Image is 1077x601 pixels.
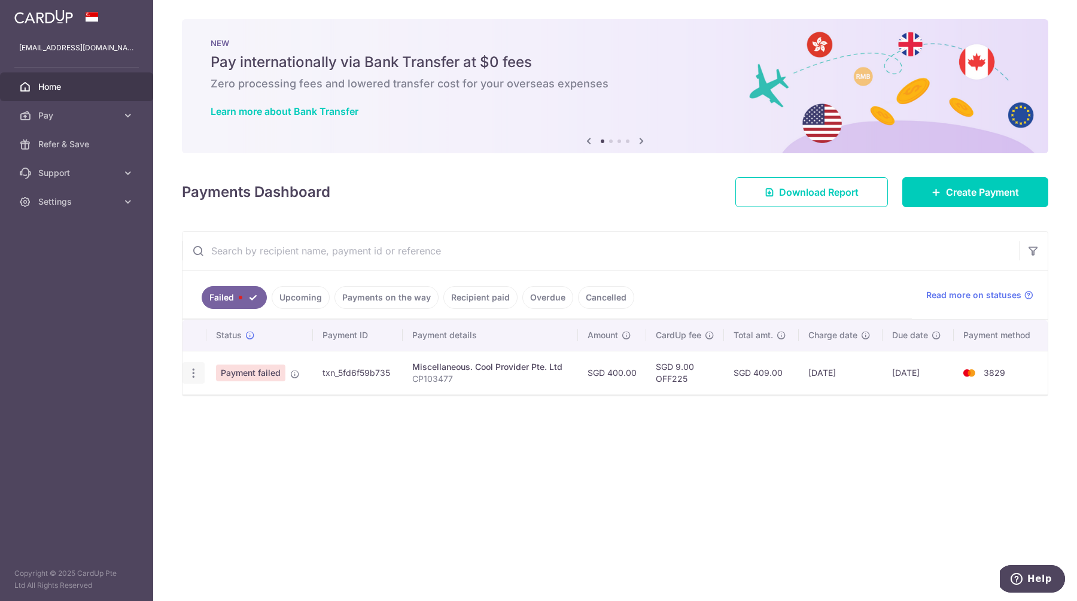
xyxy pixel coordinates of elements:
[443,286,518,309] a: Recipient paid
[216,329,242,341] span: Status
[808,329,857,341] span: Charge date
[946,185,1019,199] span: Create Payment
[38,167,117,179] span: Support
[211,53,1020,72] h5: Pay internationally via Bank Transfer at $0 fees
[522,286,573,309] a: Overdue
[211,105,358,117] a: Learn more about Bank Transfer
[734,329,773,341] span: Total amt.
[14,10,73,24] img: CardUp
[926,289,1021,301] span: Read more on statuses
[202,286,267,309] a: Failed
[735,177,888,207] a: Download Report
[28,8,52,19] span: Help
[954,320,1048,351] th: Payment method
[334,286,439,309] a: Payments on the way
[957,366,981,380] img: Bank Card
[38,81,117,93] span: Home
[779,185,859,199] span: Download Report
[313,351,403,394] td: txn_5fd6f59b735
[19,42,134,54] p: [EMAIL_ADDRESS][DOMAIN_NAME]
[984,368,1005,378] span: 3829
[926,289,1033,301] a: Read more on statuses
[38,138,117,150] span: Refer & Save
[646,351,724,394] td: SGD 9.00 OFF225
[578,286,634,309] a: Cancelled
[892,329,928,341] span: Due date
[799,351,883,394] td: [DATE]
[182,19,1048,153] img: Bank transfer banner
[38,196,117,208] span: Settings
[403,320,578,351] th: Payment details
[588,329,618,341] span: Amount
[724,351,798,394] td: SGD 409.00
[902,177,1048,207] a: Create Payment
[38,110,117,122] span: Pay
[412,373,568,385] p: CP103477
[182,232,1019,270] input: Search by recipient name, payment id or reference
[883,351,953,394] td: [DATE]
[313,320,403,351] th: Payment ID
[1000,565,1065,595] iframe: Opens a widget where you can find more information
[216,365,285,381] span: Payment failed
[182,181,330,203] h4: Payments Dashboard
[211,77,1020,91] h6: Zero processing fees and lowered transfer cost for your overseas expenses
[272,286,330,309] a: Upcoming
[656,329,701,341] span: CardUp fee
[578,351,646,394] td: SGD 400.00
[211,38,1020,48] p: NEW
[412,361,568,373] div: Miscellaneous. Cool Provider Pte. Ltd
